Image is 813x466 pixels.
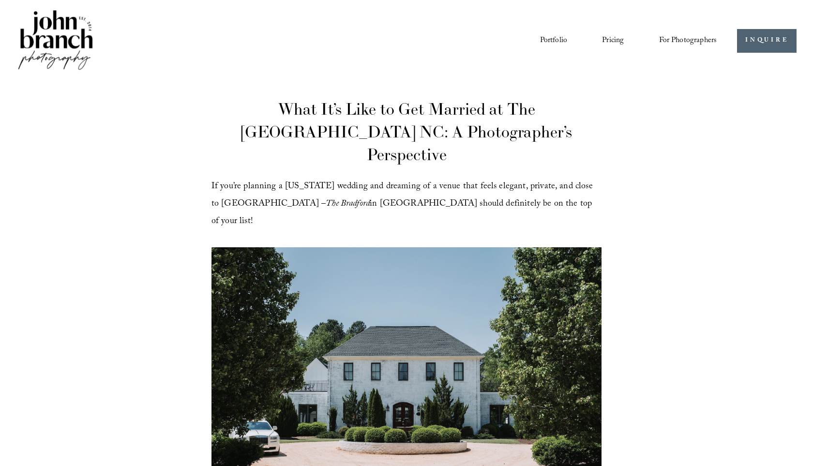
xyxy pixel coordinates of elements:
[602,32,624,49] a: Pricing
[326,197,370,212] em: The Bradford
[540,32,567,49] a: Portfolio
[659,32,717,49] a: folder dropdown
[659,33,717,48] span: For Photographers
[211,180,595,229] span: If you’re planning a [US_STATE] wedding and dreaming of a venue that feels elegant, private, and ...
[737,29,797,53] a: INQUIRE
[211,98,602,166] h1: What It’s Like to Get Married at The [GEOGRAPHIC_DATA] NC: A Photographer’s Perspective
[16,8,95,74] img: John Branch IV Photography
